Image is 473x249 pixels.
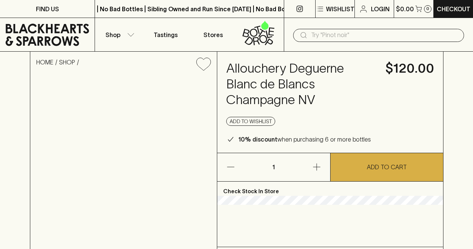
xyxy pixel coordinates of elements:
button: Shop [95,18,142,51]
b: 10% discount [238,136,277,143]
p: Stores [203,30,223,39]
p: Wishlist [326,4,354,13]
h4: $120.00 [386,61,434,76]
p: Check Stock In Store [217,182,443,196]
p: FIND US [36,4,59,13]
p: $0.00 [396,4,414,13]
p: 1 [265,153,283,181]
a: HOME [36,59,53,66]
h4: Allouchery Deguerne Blanc de Blancs Champagne NV [226,61,377,108]
button: Add to wishlist [193,55,214,74]
button: ADD TO CART [331,153,443,181]
button: Add to wishlist [226,117,275,126]
a: SHOP [59,59,75,66]
p: ADD TO CART [367,163,407,171]
p: when purchasing 6 or more bottles [238,135,371,144]
a: Tastings [142,18,189,51]
input: Try "Pinot noir" [311,29,458,41]
a: Stores [190,18,237,51]
p: Shop [105,30,120,39]
p: Login [371,4,390,13]
p: 0 [426,7,429,11]
p: Tastings [154,30,178,39]
p: Checkout [437,4,470,13]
